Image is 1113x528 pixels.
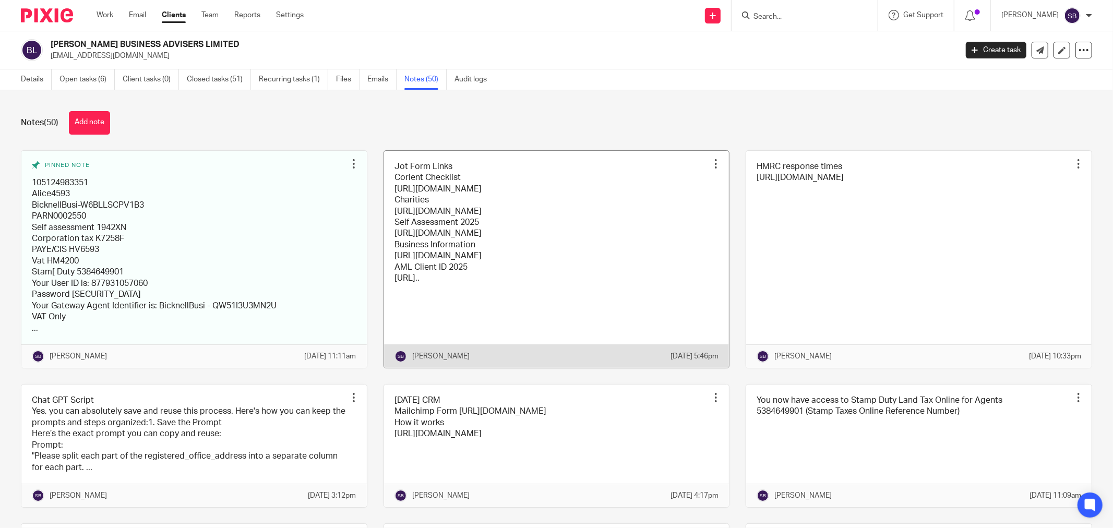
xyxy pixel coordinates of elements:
[454,69,495,90] a: Audit logs
[50,490,107,501] p: [PERSON_NAME]
[187,69,251,90] a: Closed tasks (51)
[757,350,769,363] img: svg%3E
[129,10,146,20] a: Email
[51,39,770,50] h2: [PERSON_NAME] BUSINESS ADVISERS LIMITED
[394,350,407,363] img: svg%3E
[774,351,832,362] p: [PERSON_NAME]
[276,10,304,20] a: Settings
[1001,10,1059,20] p: [PERSON_NAME]
[1030,490,1081,501] p: [DATE] 11:09am
[752,13,846,22] input: Search
[903,11,943,19] span: Get Support
[367,69,397,90] a: Emails
[1029,351,1081,362] p: [DATE] 10:33pm
[32,489,44,502] img: svg%3E
[305,351,356,362] p: [DATE] 11:11am
[69,111,110,135] button: Add note
[50,351,107,362] p: [PERSON_NAME]
[757,489,769,502] img: svg%3E
[774,490,832,501] p: [PERSON_NAME]
[201,10,219,20] a: Team
[44,118,58,127] span: (50)
[308,490,356,501] p: [DATE] 3:12pm
[21,39,43,61] img: svg%3E
[51,51,950,61] p: [EMAIL_ADDRESS][DOMAIN_NAME]
[671,490,719,501] p: [DATE] 4:17pm
[404,69,447,90] a: Notes (50)
[259,69,328,90] a: Recurring tasks (1)
[671,351,719,362] p: [DATE] 5:46pm
[966,42,1026,58] a: Create task
[32,350,44,363] img: svg%3E
[97,10,113,20] a: Work
[162,10,186,20] a: Clients
[234,10,260,20] a: Reports
[412,490,470,501] p: [PERSON_NAME]
[394,489,407,502] img: svg%3E
[21,117,58,128] h1: Notes
[123,69,179,90] a: Client tasks (0)
[21,8,73,22] img: Pixie
[59,69,115,90] a: Open tasks (6)
[336,69,360,90] a: Files
[21,69,52,90] a: Details
[412,351,470,362] p: [PERSON_NAME]
[32,161,346,170] div: Pinned note
[1064,7,1081,24] img: svg%3E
